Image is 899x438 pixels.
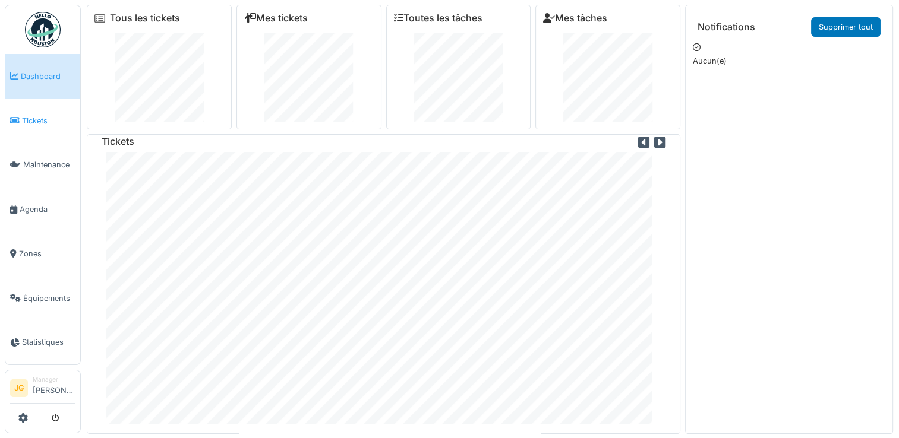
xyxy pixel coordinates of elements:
a: Mes tâches [543,12,607,24]
li: [PERSON_NAME] [33,375,75,401]
span: Équipements [23,293,75,304]
a: Supprimer tout [811,17,881,37]
a: Équipements [5,276,80,320]
p: Aucun(e) [693,55,885,66]
a: Maintenance [5,143,80,188]
span: Tickets [22,115,75,126]
div: Manager [33,375,75,384]
span: Statistiques [22,337,75,348]
span: Zones [19,248,75,259]
li: JG [10,379,28,397]
span: Dashboard [21,71,75,82]
a: Dashboard [5,54,80,99]
h6: Notifications [698,21,755,33]
a: JG Manager[PERSON_NAME] [10,375,75,404]
a: Mes tickets [244,12,308,24]
a: Tickets [5,99,80,143]
a: Zones [5,231,80,276]
img: Badge_color-CXgf-gQk.svg [25,12,61,47]
span: Maintenance [23,159,75,170]
a: Tous les tickets [110,12,180,24]
h6: Tickets [102,136,134,147]
a: Statistiques [5,320,80,365]
a: Toutes les tâches [394,12,482,24]
span: Agenda [20,204,75,215]
a: Agenda [5,187,80,231]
